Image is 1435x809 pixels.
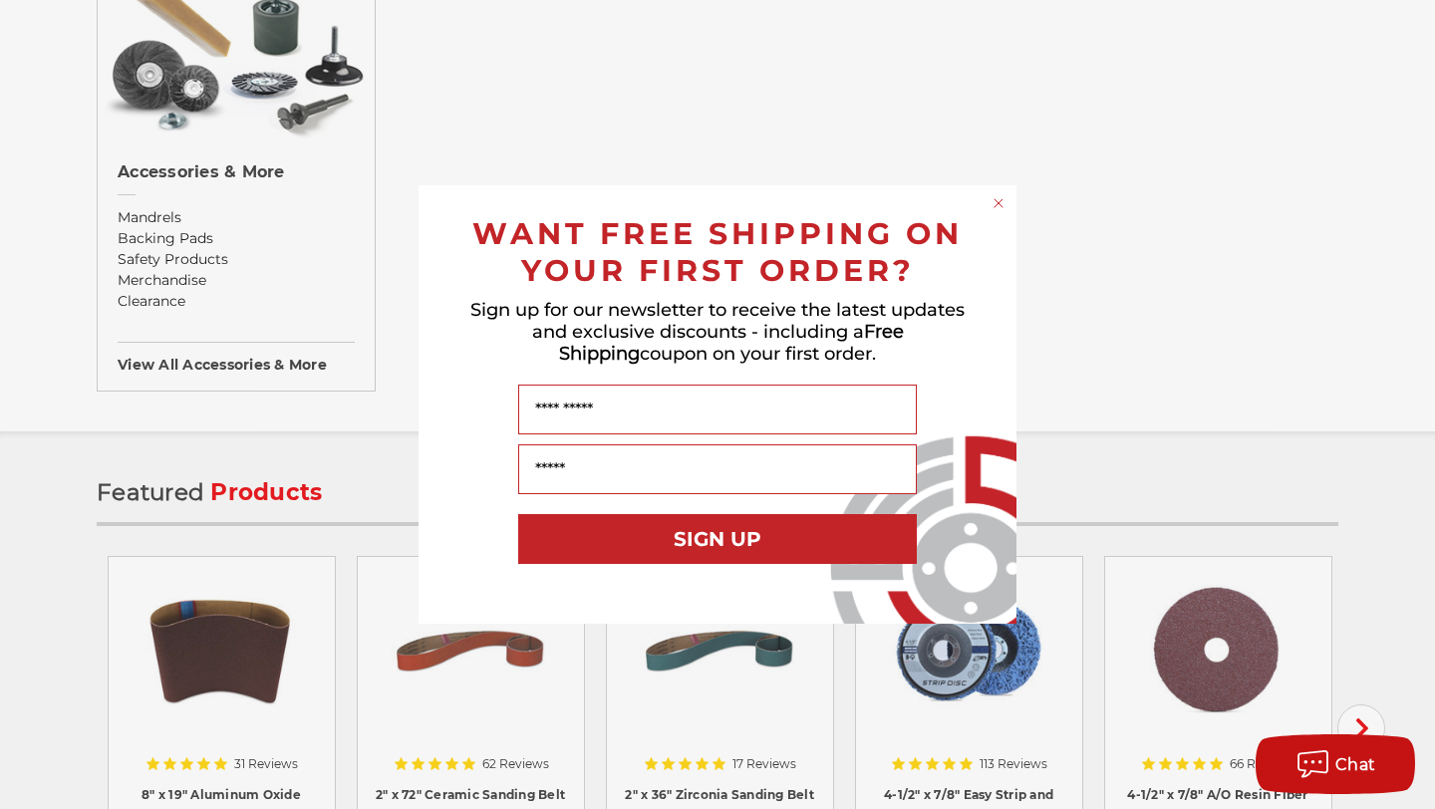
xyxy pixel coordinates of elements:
span: Sign up for our newsletter to receive the latest updates and exclusive discounts - including a co... [470,299,965,365]
button: Chat [1256,734,1415,794]
span: Free Shipping [559,321,904,365]
span: Chat [1335,755,1376,774]
button: Close dialog [989,193,1008,213]
span: WANT FREE SHIPPING ON YOUR FIRST ORDER? [472,215,963,289]
button: SIGN UP [518,514,917,564]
